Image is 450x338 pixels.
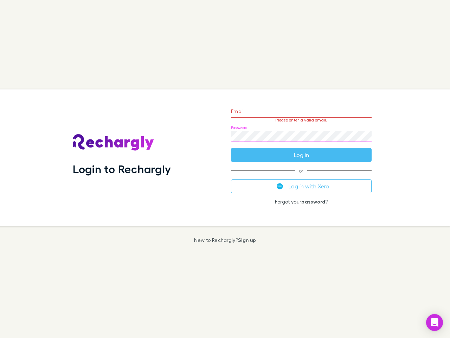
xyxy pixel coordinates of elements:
[231,179,372,193] button: Log in with Xero
[277,183,283,189] img: Xero's logo
[73,162,171,176] h1: Login to Rechargly
[231,125,247,130] label: Password
[301,199,325,205] a: password
[194,237,256,243] p: New to Rechargly?
[231,148,372,162] button: Log in
[231,118,372,123] p: Please enter a valid email.
[231,199,372,205] p: Forgot your ?
[73,134,154,151] img: Rechargly's Logo
[426,314,443,331] div: Open Intercom Messenger
[231,170,372,171] span: or
[238,237,256,243] a: Sign up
